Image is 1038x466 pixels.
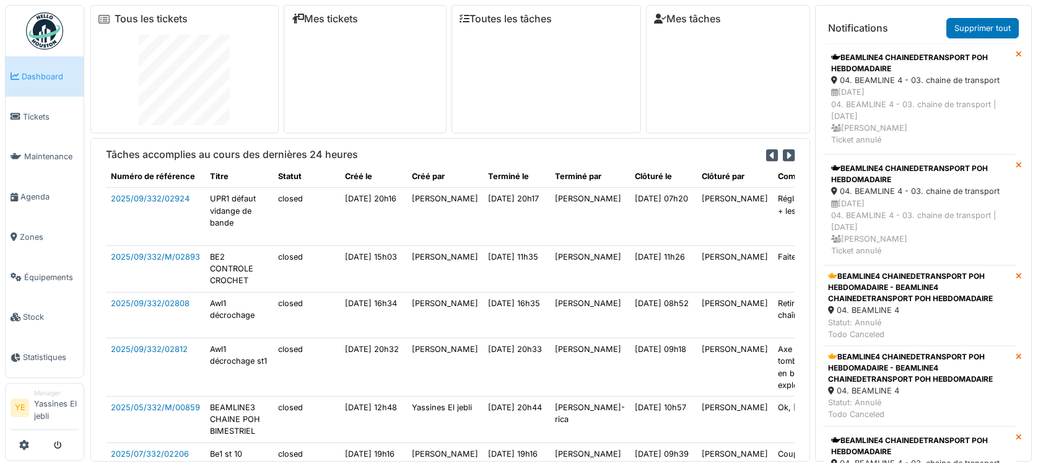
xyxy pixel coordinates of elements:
td: [DATE] 10h57 [630,396,697,442]
td: Axe de la pince tombé car les bagues en bronze ont explosé [773,338,865,397]
td: UPR1 défaut vidange de bande [205,188,273,246]
td: [PERSON_NAME] [550,188,630,246]
div: BEAMLINE4 CHAINEDETRANSPORT POH HEBDOMADAIRE - BEAMLINE4 CHAINEDETRANSPORT POH HEBDOMADAIRE [828,271,1011,304]
div: BEAMLINE4 CHAINEDETRANSPORT POH HEBDOMADAIRE [831,435,1008,457]
div: 04. BEAMLINE 4 - 03. chaine de transport [831,185,1008,197]
h6: Notifications [828,22,888,34]
a: Mes tickets [292,13,358,25]
td: [DATE] 15h03 [340,246,407,292]
td: [DATE] 20h33 [483,338,550,397]
td: Awl1 décrochage st1 [205,338,273,397]
td: [DATE] 20h44 [483,396,550,442]
div: Manager [34,389,79,398]
a: 2025/05/332/M/00859 [111,403,200,412]
th: Statut [273,165,340,188]
td: Faite [DATE] [773,246,865,292]
div: BEAMLINE4 CHAINEDETRANSPORT POH HEBDOMADAIRE [831,52,1008,74]
th: Clôturé par [697,165,773,188]
td: closed [273,246,340,292]
td: Retiré le crochet de la chaîne. [773,292,865,338]
img: Badge_color-CXgf-gQk.svg [26,12,63,50]
td: BEAMLINE3 CHAINE POH BIMESTRIEL [205,396,273,442]
div: 04. BEAMLINE 4 [828,304,1011,316]
a: Tous les tickets [115,13,188,25]
a: Supprimer tout [946,18,1019,38]
span: Agenda [20,191,79,203]
td: Yassines El jebli [407,396,483,442]
th: Terminé le [483,165,550,188]
h6: Tâches accomplies au cours des dernières 24 heures [106,149,358,160]
span: Dashboard [22,71,79,82]
a: Maintenance [6,137,84,177]
span: Tickets [23,111,79,123]
div: 04. BEAMLINE 4 [828,385,1011,397]
div: [DATE] 04. BEAMLINE 4 - 03. chaine de transport | [DATE] [PERSON_NAME] Ticket annulé [831,198,1008,257]
span: translation missing: fr.notification.todo_canceled [828,330,884,339]
li: Yassines El jebli [34,389,79,427]
td: [PERSON_NAME] [407,338,483,397]
a: Tickets [6,97,84,137]
th: Titre [205,165,273,188]
td: [PERSON_NAME]-rica [550,396,630,442]
span: Maintenance [24,151,79,162]
td: [DATE] 12h48 [340,396,407,442]
td: [PERSON_NAME] [407,292,483,338]
td: [DATE] 20h16 [340,188,407,246]
a: Mes tâches [654,13,721,25]
span: Statistiques [23,351,79,363]
td: [DATE] 11h35 [483,246,550,292]
th: Créé le [340,165,407,188]
td: Ok, [PERSON_NAME] [773,396,865,442]
a: BEAMLINE4 CHAINEDETRANSPORT POH HEBDOMADAIRE - BEAMLINE4 CHAINEDETRANSPORT POH HEBDOMADAIRE 04. B... [823,265,1016,346]
td: [PERSON_NAME] [697,396,773,442]
div: BEAMLINE4 CHAINEDETRANSPORT POH HEBDOMADAIRE - BEAMLINE4 CHAINEDETRANSPORT POH HEBDOMADAIRE [828,351,1011,385]
a: Stock [6,297,84,338]
td: [DATE] 07h20 [630,188,697,246]
th: Commentaire final [773,165,865,188]
th: Créé par [407,165,483,188]
a: Équipements [6,257,84,297]
div: 04. BEAMLINE 4 - 03. chaine de transport [831,74,1008,86]
div: [DATE] 04. BEAMLINE 4 - 03. chaine de transport | [DATE] [PERSON_NAME] Ticket annulé [831,86,1008,146]
a: BEAMLINE4 CHAINEDETRANSPORT POH HEBDOMADAIRE 04. BEAMLINE 4 - 03. chaine de transport [DATE]04. B... [823,154,1016,265]
td: [DATE] 20h32 [340,338,407,397]
a: Dashboard [6,56,84,97]
a: Agenda [6,177,84,217]
a: Toutes les tâches [460,13,552,25]
a: Zones [6,217,84,257]
td: [DATE] 16h34 [340,292,407,338]
td: [PERSON_NAME] [550,292,630,338]
td: [PERSON_NAME] [697,292,773,338]
td: [PERSON_NAME] [697,246,773,292]
a: BEAMLINE4 CHAINEDETRANSPORT POH HEBDOMADAIRE - BEAMLINE4 CHAINEDETRANSPORT POH HEBDOMADAIRE 04. B... [823,346,1016,426]
td: [DATE] 16h35 [483,292,550,338]
a: 2025/09/332/02808 [111,299,190,308]
td: closed [273,292,340,338]
td: BE2 CONTROLE CROCHET [205,246,273,292]
td: closed [273,188,340,246]
a: 2025/09/332/02812 [111,345,188,354]
td: [PERSON_NAME] [697,188,773,246]
a: BEAMLINE4 CHAINEDETRANSPORT POH HEBDOMADAIRE 04. BEAMLINE 4 - 03. chaine de transport [DATE]04. B... [823,43,1016,154]
td: [PERSON_NAME] [407,188,483,246]
span: Zones [20,231,79,243]
li: YE [11,398,29,417]
span: translation missing: fr.notification.todo_canceled [828,410,884,419]
th: Numéro de référence [106,165,205,188]
td: closed [273,338,340,397]
th: Terminé par [550,165,630,188]
a: 2025/07/332/02206 [111,449,189,459]
td: [PERSON_NAME] [550,338,630,397]
td: Réglage cellule+ table + les cames. [773,188,865,246]
td: [PERSON_NAME] [407,246,483,292]
span: Équipements [24,271,79,283]
span: Stock [23,311,79,323]
div: Statut: Annulé [828,317,1011,340]
a: 2025/09/332/M/02893 [111,252,200,262]
td: [DATE] 20h17 [483,188,550,246]
div: BEAMLINE4 CHAINEDETRANSPORT POH HEBDOMADAIRE [831,163,1008,185]
a: 2025/09/332/02924 [111,194,190,203]
td: [DATE] 08h52 [630,292,697,338]
a: Statistiques [6,337,84,377]
div: Statut: Annulé [828,397,1011,420]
